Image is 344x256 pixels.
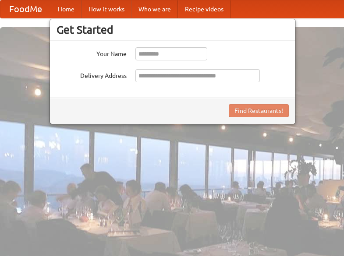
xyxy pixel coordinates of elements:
[82,0,131,18] a: How it works
[0,0,51,18] a: FoodMe
[57,47,127,58] label: Your Name
[57,69,127,80] label: Delivery Address
[51,0,82,18] a: Home
[178,0,231,18] a: Recipe videos
[229,104,289,117] button: Find Restaurants!
[131,0,178,18] a: Who we are
[57,23,289,36] h3: Get Started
